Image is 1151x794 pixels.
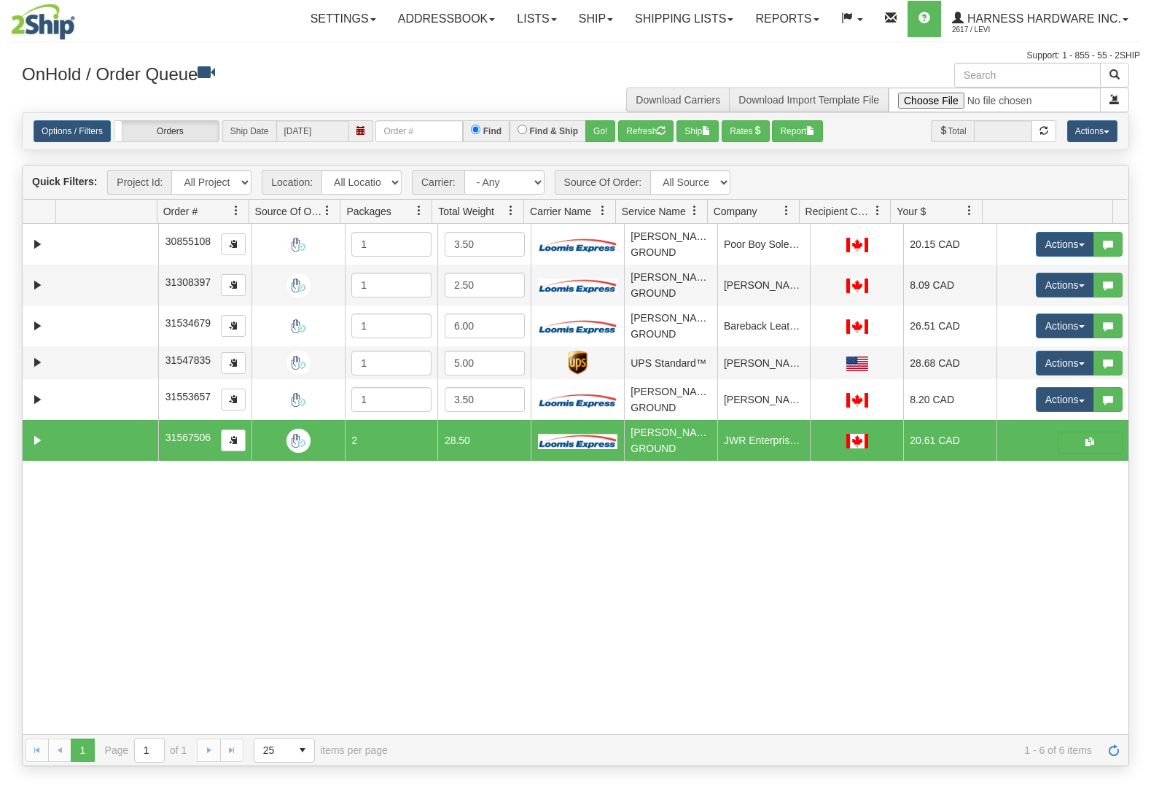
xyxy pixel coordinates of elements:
td: 20.61 CAD [903,420,996,461]
td: [PERSON_NAME]'s Muzzles [717,379,811,420]
span: Order # [163,204,198,219]
img: Loomis Express [538,237,618,252]
td: Poor Boy Soles Bespoke Shoe C [717,224,811,265]
button: Copy to clipboard [221,315,246,337]
img: Loomis Express [538,392,618,408]
span: 1 - 6 of 6 items [408,744,1092,756]
button: Copy to clipboard [221,389,246,410]
td: 8.20 CAD [903,379,996,420]
img: US [846,357,868,371]
div: Support: 1 - 855 - 55 - 2SHIP [11,50,1140,62]
a: Reports [744,1,830,37]
img: Manual [286,233,311,257]
button: Search [1100,63,1129,87]
img: CA [846,434,868,448]
a: Addressbook [387,1,507,37]
a: Expand [28,391,47,409]
button: Refresh [618,120,674,142]
a: Ship [568,1,624,37]
td: [PERSON_NAME] GROUND [624,265,717,305]
a: Expand [28,276,47,295]
td: [PERSON_NAME] Harness Shop Ltd. [717,346,811,379]
h3: OnHold / Order Queue [22,63,565,84]
input: Import [889,87,1101,112]
span: 31308397 [165,276,211,288]
td: 28.68 CAD [903,346,996,379]
a: Service Name filter column settings [682,198,707,223]
td: [PERSON_NAME] GROUND [624,305,717,346]
img: Loomis Express [538,319,618,334]
button: Copy to clipboard [221,274,246,296]
a: Recipient Country filter column settings [865,198,890,223]
img: Loomis Express [538,278,618,293]
label: Quick Filters: [32,174,97,189]
button: Actions [1036,273,1094,297]
a: Expand [28,317,47,335]
input: Order # [375,120,463,142]
td: [PERSON_NAME] [717,265,811,305]
input: Search [954,63,1101,87]
img: CA [846,238,868,252]
td: [PERSON_NAME] GROUND [624,379,717,420]
span: select [291,739,314,762]
span: items per page [254,738,388,763]
img: CA [846,393,868,408]
span: 31567506 [165,432,211,443]
label: Find & Ship [529,125,578,138]
a: Carrier Name filter column settings [590,198,615,223]
td: Bareback Leather [717,305,811,346]
img: Manual [286,314,311,338]
span: Recipient Country [805,204,873,219]
img: Manual [286,388,311,412]
span: Total [931,120,973,142]
img: Manual [286,273,311,297]
a: Expand [28,354,47,372]
span: Page 1 [71,739,94,762]
a: Options / Filters [34,120,111,142]
a: Lists [506,1,567,37]
span: Service Name [622,204,686,219]
img: Manual [286,351,311,375]
img: CA [846,279,868,293]
span: 31547835 [165,354,211,366]
span: Ship Date [222,120,276,142]
span: Page of 1 [105,738,187,763]
button: Copy to clipboard [221,429,246,451]
a: Packages filter column settings [407,198,432,223]
a: Expand [28,236,47,254]
td: JWR Enterprise Ltd [717,420,811,461]
a: Harness Hardware Inc. 2617 / Levi [941,1,1139,37]
a: Your $ filter column settings [957,198,982,223]
span: 25 [263,743,282,758]
iframe: chat widget [1117,322,1150,471]
button: Go! [585,120,615,142]
td: [PERSON_NAME] GROUND [624,420,717,461]
a: Settings [300,1,387,37]
td: [PERSON_NAME] GROUND [624,224,717,265]
button: Actions [1036,232,1094,257]
span: 2 [351,435,357,446]
a: Download Carriers [636,94,720,106]
a: Company filter column settings [774,198,799,223]
a: Source Of Order filter column settings [315,198,340,223]
a: Download Import Template File [738,94,879,106]
span: Packages [346,204,391,219]
span: Company [714,204,757,219]
button: Copy to clipboard [221,233,246,255]
button: Actions [1036,351,1094,375]
img: CA [846,319,868,334]
span: Project Id: [107,170,171,195]
span: Carrier: [412,170,464,195]
img: Loomis Express [538,433,618,448]
span: Source Of Order [255,204,322,219]
span: Total Weight [438,204,494,219]
span: Source Of Order: [555,170,651,195]
img: Manual [286,429,311,453]
button: Report [772,120,823,142]
button: Copy to clipboard [221,352,246,374]
button: Actions [1036,314,1094,338]
label: Orders [114,121,219,141]
label: Find [483,125,502,138]
a: Total Weight filter column settings [499,198,523,223]
span: Harness Hardware Inc. [964,12,1121,25]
